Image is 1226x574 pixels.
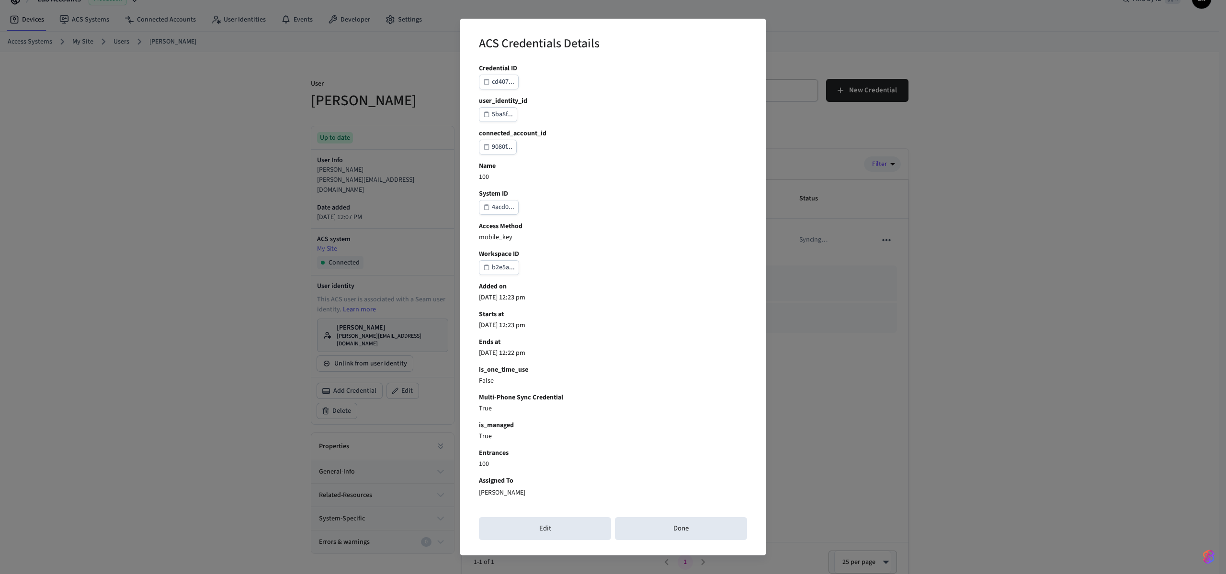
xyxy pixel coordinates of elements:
[479,232,747,243] p: mobile_key
[492,76,514,88] div: cd407...
[479,309,747,320] b: Starts at
[479,431,747,442] p: True
[479,200,519,215] button: 4acd0...
[479,517,611,540] button: Edit
[479,172,747,182] p: 100
[479,75,519,89] button: cd407...
[492,262,515,274] div: b2e5a...
[492,109,513,121] div: 5ba8f...
[479,96,747,106] b: user_identity_id
[479,282,747,292] b: Added on
[479,320,747,331] p: [DATE] 12:23 pm
[479,476,747,486] b: Assigned To
[479,404,747,414] p: True
[492,201,514,213] div: 4acd0...
[479,488,525,498] p: [PERSON_NAME]
[479,107,517,122] button: 5ba8f...
[479,249,747,259] b: Workspace ID
[479,448,747,458] b: Entrances
[479,459,747,469] p: 100
[479,129,747,139] b: connected_account_id
[492,141,512,153] div: 9080f...
[479,376,747,386] p: False
[479,393,747,403] b: Multi-Phone Sync Credential
[479,337,747,347] b: Ends at
[1203,549,1215,564] img: SeamLogoGradient.69752ec5.svg
[479,221,747,232] b: Access Method
[479,420,747,430] b: is_managed
[479,348,747,358] p: [DATE] 12:22 pm
[479,30,720,59] h2: ACS Credentials Details
[479,293,747,303] p: [DATE] 12:23 pm
[479,140,517,155] button: 9080f...
[479,64,747,74] b: Credential ID
[479,161,747,171] b: Name
[615,517,747,540] button: Done
[479,260,519,275] button: b2e5a...
[479,365,747,375] b: is_one_time_use
[479,189,747,199] b: System ID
